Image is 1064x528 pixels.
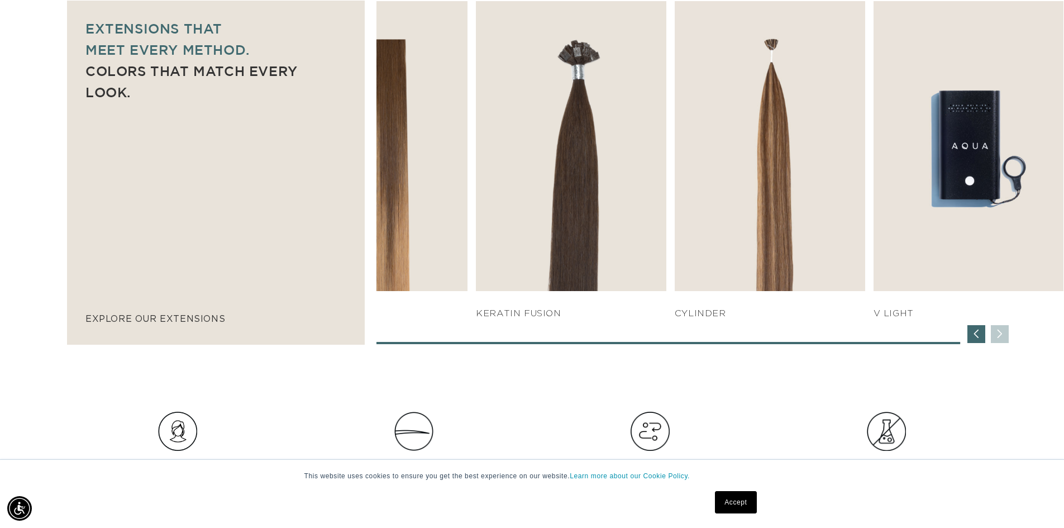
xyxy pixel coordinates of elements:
p: Extensions that [85,18,346,39]
p: Colors that match every look. [85,60,346,103]
p: explore our extensions [85,311,346,327]
a: Learn more about our Cookie Policy. [570,472,690,480]
h4: KERATIN FUSION [476,308,666,320]
h4: Cylinder [675,308,865,320]
a: Accept [715,491,756,513]
div: Accessibility Menu [7,496,32,521]
img: Group.png [867,412,906,451]
h4: V Light [874,308,1064,320]
img: Hair_Icon_a70f8c6f-f1c4-41e1-8dbd-f323a2e654e6.png [158,412,197,451]
div: 5 / 7 [476,1,666,320]
div: Previous slide [967,325,985,343]
iframe: Chat Widget [1008,474,1064,528]
p: This website uses cookies to ensure you get the best experience on our website. [304,471,760,481]
p: meet every method. [85,39,346,60]
img: Hair_Icon_e13bf847-e4cc-4568-9d64-78eb6e132bb2.png [631,412,670,451]
div: 7 / 7 [874,1,1064,320]
img: Clip_path_group_11631e23-4577-42dd-b462-36179a27abaf.png [394,412,433,451]
div: 6 / 7 [675,1,865,320]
